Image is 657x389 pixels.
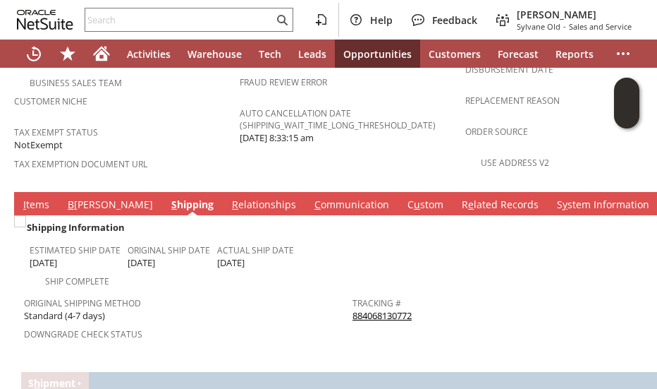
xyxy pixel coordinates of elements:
[465,126,528,138] a: Order Source
[274,11,290,28] svg: Search
[352,309,412,322] a: 884068130772
[179,40,250,68] a: Warehouse
[30,77,122,89] a: Business Sales Team
[553,198,653,213] a: System Information
[25,45,42,62] svg: Recent Records
[217,244,294,256] a: Actual Ship Date
[217,256,245,270] span: [DATE]
[468,198,474,211] span: e
[85,40,118,68] a: Home
[118,40,179,68] a: Activities
[30,256,57,270] span: [DATE]
[290,40,335,68] a: Leads
[59,45,76,62] svg: Shortcuts
[51,40,85,68] div: Shortcuts
[250,40,290,68] a: Tech
[45,275,109,287] a: Ship Complete
[569,21,632,32] span: Sales and Service
[14,158,147,170] a: Tax Exemption Document URL
[20,198,53,213] a: Items
[555,47,594,61] span: Reports
[240,107,436,131] a: Auto Cancellation Date (shipping_wait_time_long_threshold_date)
[352,297,401,309] a: Tracking #
[259,47,281,61] span: Tech
[311,198,393,213] a: Communication
[414,198,420,211] span: u
[93,45,110,62] svg: Home
[614,78,639,128] iframe: Click here to launch Oracle Guided Learning Help Panel
[314,198,321,211] span: C
[465,95,560,107] a: Replacement reason
[188,47,242,61] span: Warehouse
[489,40,547,68] a: Forecast
[614,104,639,129] span: Oracle Guided Learning Widget. To move around, please hold and drag
[240,131,314,145] span: [DATE] 8:33:15 am
[517,21,560,32] span: Sylvane Old
[420,40,489,68] a: Customers
[343,47,412,61] span: Opportunities
[563,198,567,211] span: y
[68,198,74,211] span: B
[606,40,640,68] div: More menus
[168,198,217,213] a: Shipping
[171,198,177,211] span: S
[24,328,142,340] a: Downgrade Check Status
[24,218,347,237] div: Shipping Information
[14,138,63,152] span: NotExempt
[517,8,632,21] span: [PERSON_NAME]
[17,40,51,68] a: Recent Records
[432,13,477,27] span: Feedback
[547,40,602,68] a: Reports
[498,47,539,61] span: Forecast
[14,95,87,107] a: Customer Niche
[24,297,141,309] a: Original Shipping Method
[481,157,549,169] a: Use Address V2
[232,198,238,211] span: R
[14,126,98,138] a: Tax Exempt Status
[240,76,327,88] a: Fraud Review Error
[85,11,274,28] input: Search
[429,47,481,61] span: Customers
[370,13,393,27] span: Help
[23,198,26,211] span: I
[128,256,155,270] span: [DATE]
[128,244,210,256] a: Original Ship Date
[14,215,26,227] img: Unchecked
[465,64,553,76] a: Disbursement Date
[404,198,447,213] a: Custom
[228,198,300,213] a: Relationships
[24,309,105,323] span: Standard (4-7 days)
[64,198,156,213] a: B[PERSON_NAME]
[563,21,566,32] span: -
[127,47,171,61] span: Activities
[298,47,326,61] span: Leads
[17,10,73,30] svg: logo
[335,40,420,68] a: Opportunities
[458,198,542,213] a: Related Records
[30,244,121,256] a: Estimated Ship Date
